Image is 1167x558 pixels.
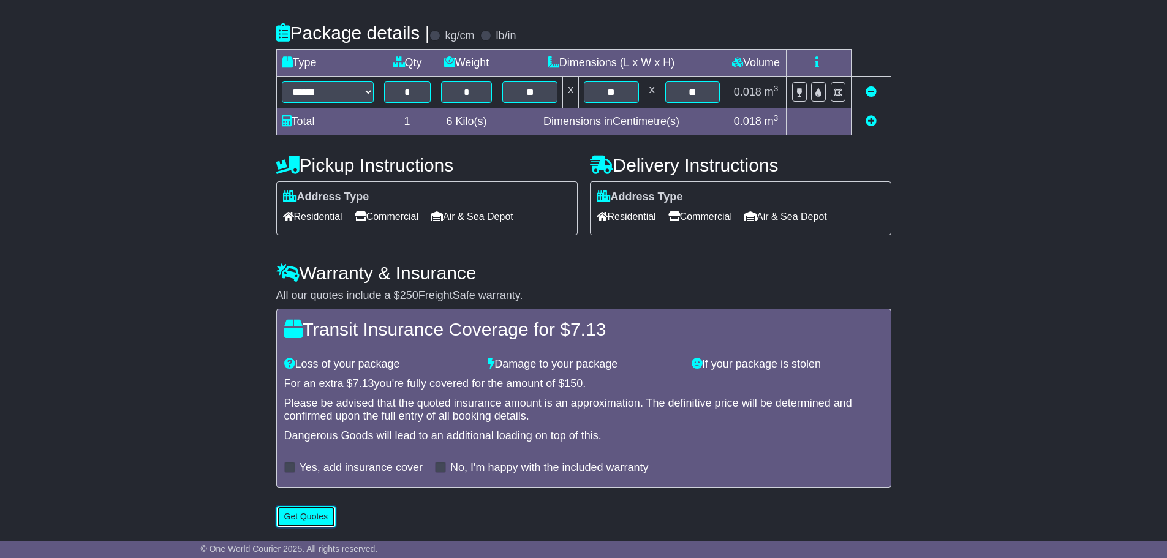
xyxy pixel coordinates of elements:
span: 150 [564,377,583,390]
div: Dangerous Goods will lead to an additional loading on top of this. [284,429,883,443]
span: 0.018 [734,115,761,127]
div: Please be advised that the quoted insurance amount is an approximation. The definitive price will... [284,397,883,423]
label: Address Type [283,190,369,204]
span: Air & Sea Depot [744,207,827,226]
span: © One World Courier 2025. All rights reserved. [201,544,378,554]
span: Air & Sea Depot [431,207,513,226]
label: lb/in [496,29,516,43]
button: Get Quotes [276,506,336,527]
a: Add new item [866,115,877,127]
div: All our quotes include a $ FreightSafe warranty. [276,289,891,303]
div: If your package is stolen [685,358,889,371]
td: Total [276,108,379,135]
h4: Warranty & Insurance [276,263,891,283]
td: Qty [379,50,436,77]
td: Dimensions (L x W x H) [497,50,725,77]
span: Commercial [668,207,732,226]
label: Yes, add insurance cover [300,461,423,475]
span: 0.018 [734,86,761,98]
td: x [644,77,660,108]
td: Volume [725,50,787,77]
td: 1 [379,108,436,135]
sup: 3 [774,113,779,123]
span: 6 [446,115,452,127]
label: No, I'm happy with the included warranty [450,461,649,475]
h4: Package details | [276,23,430,43]
span: Residential [597,207,656,226]
span: m [765,115,779,127]
span: Residential [283,207,342,226]
h4: Pickup Instructions [276,155,578,175]
td: Dimensions in Centimetre(s) [497,108,725,135]
span: 250 [400,289,418,301]
div: For an extra $ you're fully covered for the amount of $ . [284,377,883,391]
span: 7.13 [353,377,374,390]
td: x [563,77,579,108]
span: 7.13 [570,319,606,339]
sup: 3 [774,84,779,93]
span: m [765,86,779,98]
td: Weight [436,50,497,77]
span: Commercial [355,207,418,226]
h4: Delivery Instructions [590,155,891,175]
label: kg/cm [445,29,474,43]
a: Remove this item [866,86,877,98]
label: Address Type [597,190,683,204]
div: Loss of your package [278,358,482,371]
h4: Transit Insurance Coverage for $ [284,319,883,339]
td: Type [276,50,379,77]
div: Damage to your package [482,358,685,371]
td: Kilo(s) [436,108,497,135]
